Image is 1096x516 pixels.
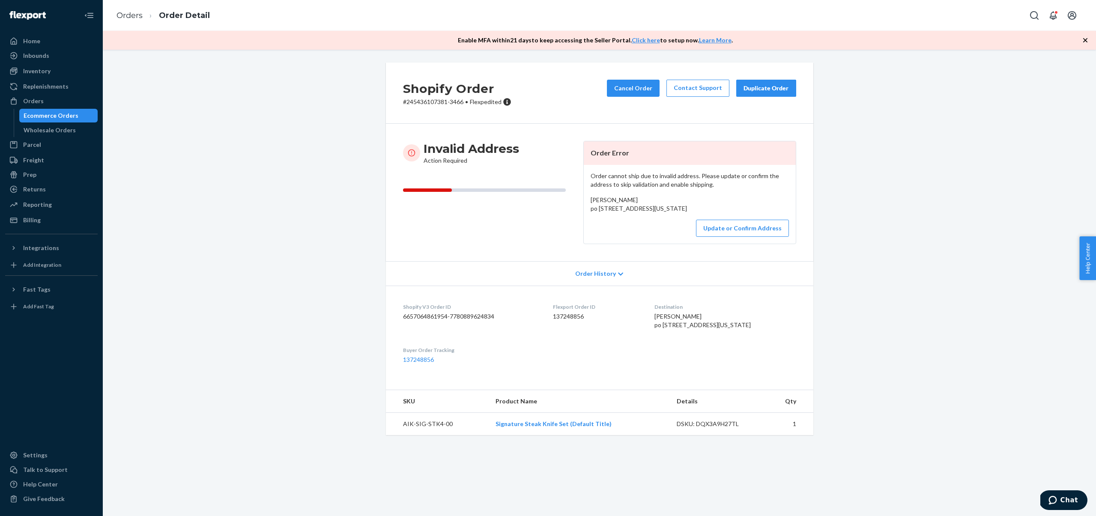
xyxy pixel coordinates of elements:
[23,303,54,310] div: Add Fast Tag
[403,346,540,354] dt: Buyer Order Tracking
[9,11,46,20] img: Flexport logo
[403,80,511,98] h2: Shopify Order
[5,94,98,108] a: Orders
[584,141,796,165] header: Order Error
[5,448,98,462] a: Settings
[696,220,789,237] button: Update or Confirm Address
[1026,7,1043,24] button: Open Search Box
[159,11,210,20] a: Order Detail
[24,126,76,134] div: Wholesale Orders
[24,111,78,120] div: Ecommerce Orders
[5,283,98,296] button: Fast Tags
[591,172,789,189] p: Order cannot ship due to invalid address. Please update or confirm the address to skip validation...
[575,269,616,278] span: Order History
[744,84,789,92] div: Duplicate Order
[670,390,764,413] th: Details
[5,153,98,167] a: Freight
[5,49,98,63] a: Inbounds
[764,413,813,435] td: 1
[1045,7,1062,24] button: Open notifications
[23,244,59,252] div: Integrations
[81,7,98,24] button: Close Navigation
[764,390,813,413] th: Qty
[736,80,796,97] button: Duplicate Order
[116,11,143,20] a: Orders
[403,356,434,363] a: 137248856
[23,200,52,209] div: Reporting
[23,451,48,459] div: Settings
[5,80,98,93] a: Replenishments
[23,465,68,474] div: Talk to Support
[654,303,796,310] dt: Destination
[5,463,98,477] button: Talk to Support
[5,138,98,152] a: Parcel
[23,285,51,294] div: Fast Tags
[23,185,46,194] div: Returns
[632,36,660,44] a: Click here
[5,241,98,255] button: Integrations
[553,312,641,321] dd: 137248856
[1040,490,1087,512] iframe: Opens a widget where you can chat to one of our agents
[5,492,98,506] button: Give Feedback
[470,98,502,105] span: Flexpedited
[424,141,519,165] div: Action Required
[23,51,49,60] div: Inbounds
[19,123,98,137] a: Wholesale Orders
[23,37,40,45] div: Home
[5,258,98,272] a: Add Integration
[5,213,98,227] a: Billing
[23,82,69,91] div: Replenishments
[23,261,61,268] div: Add Integration
[5,300,98,313] a: Add Fast Tag
[489,390,670,413] th: Product Name
[553,303,641,310] dt: Flexport Order ID
[1063,7,1081,24] button: Open account menu
[5,198,98,212] a: Reporting
[1079,236,1096,280] button: Help Center
[465,98,468,105] span: •
[496,420,612,427] a: Signature Steak Knife Set (Default Title)
[23,156,44,164] div: Freight
[458,36,733,45] p: Enable MFA within 21 days to keep accessing the Seller Portal. to setup now. .
[666,80,729,97] a: Contact Support
[677,420,757,428] div: DSKU: DQX3A9H27TL
[5,34,98,48] a: Home
[23,140,41,149] div: Parcel
[23,97,44,105] div: Orders
[5,182,98,196] a: Returns
[23,67,51,75] div: Inventory
[5,477,98,491] a: Help Center
[19,109,98,122] a: Ecommerce Orders
[654,313,751,328] span: [PERSON_NAME] po [STREET_ADDRESS][US_STATE]
[386,390,489,413] th: SKU
[699,36,732,44] a: Learn More
[607,80,660,97] button: Cancel Order
[5,168,98,182] a: Prep
[591,196,687,212] span: [PERSON_NAME] po [STREET_ADDRESS][US_STATE]
[5,64,98,78] a: Inventory
[386,413,489,435] td: AIK-SIG-STK4-00
[403,303,540,310] dt: Shopify V3 Order ID
[23,170,36,179] div: Prep
[403,312,540,321] dd: 6657064861954-7780889624834
[424,141,519,156] h3: Invalid Address
[110,3,217,28] ol: breadcrumbs
[403,98,511,106] p: # 245436107381-3466
[23,495,65,503] div: Give Feedback
[23,480,58,489] div: Help Center
[23,216,41,224] div: Billing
